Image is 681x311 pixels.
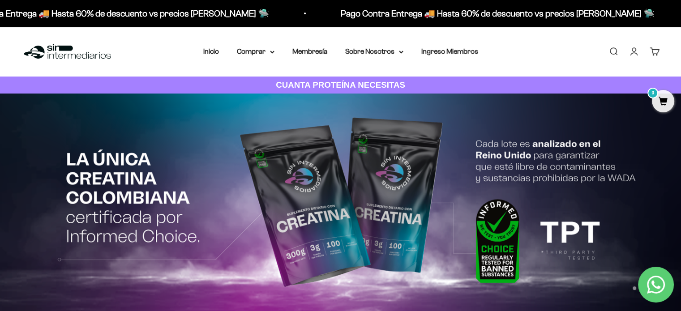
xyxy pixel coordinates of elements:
a: Ingreso Miembros [421,47,478,55]
a: 0 [652,97,674,107]
p: Pago Contra Entrega 🚚 Hasta 60% de descuento vs precios [PERSON_NAME] 🛸 [333,6,647,21]
summary: Comprar [237,46,274,57]
a: Inicio [203,47,219,55]
mark: 0 [647,88,658,98]
strong: CUANTA PROTEÍNA NECESITAS [276,80,405,89]
a: Membresía [292,47,327,55]
summary: Sobre Nosotros [345,46,403,57]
